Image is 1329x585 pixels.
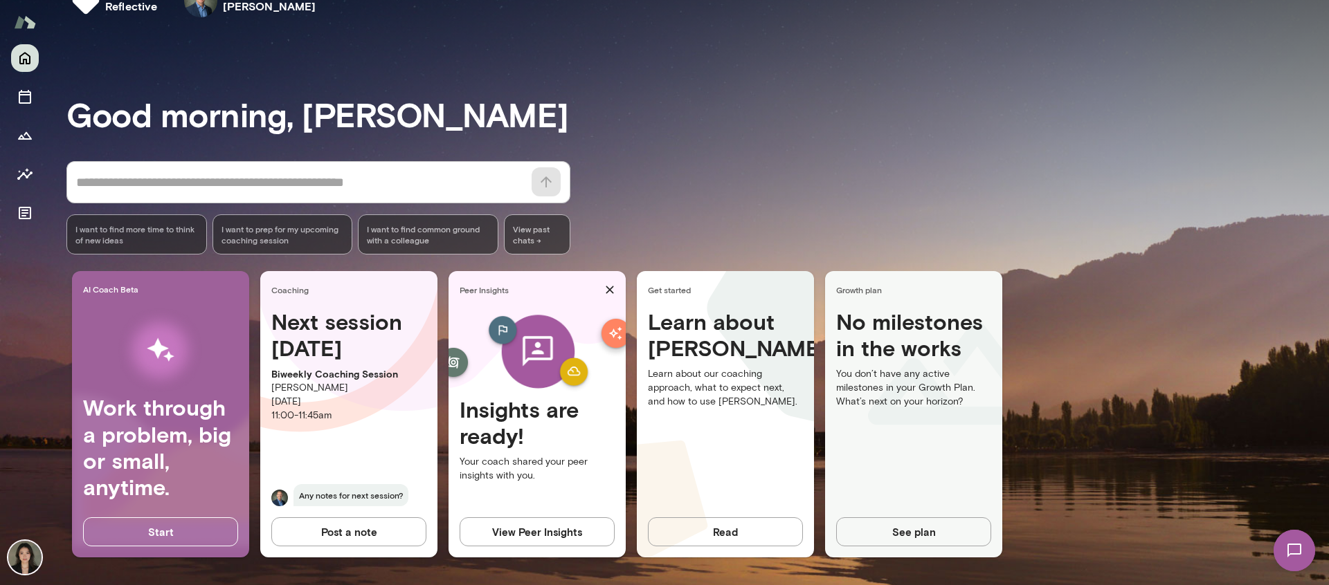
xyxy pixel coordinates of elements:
span: I want to prep for my upcoming coaching session [221,223,344,245]
h4: Insights are ready! [460,396,615,449]
span: I want to find more time to think of new ideas [75,223,198,245]
p: [DATE] [271,395,426,409]
img: Mento [14,9,36,35]
button: Sessions [11,83,39,111]
h4: Work through a problem, big or small, anytime. [83,394,238,501]
span: Coaching [271,284,432,295]
button: Documents [11,199,39,227]
h3: Good morning, [PERSON_NAME] [66,95,1329,133]
button: View Peer Insights [460,517,615,546]
button: Insights [11,160,39,188]
p: You don’t have any active milestones in your Growth Plan. What’s next on your horizon? [836,367,991,409]
h4: Learn about [PERSON_NAME] [648,308,803,362]
p: 11:00 - 11:45am [271,409,426,423]
img: AI Workflows [99,306,222,394]
button: Read [648,517,803,546]
span: Peer Insights [460,284,599,295]
button: See plan [836,517,991,546]
span: AI Coach Beta [83,284,244,295]
span: I want to find common ground with a colleague [367,223,489,245]
div: I want to find more time to think of new ideas [66,214,207,254]
button: Home [11,44,39,72]
span: Get started [648,284,808,295]
img: Flora Zhang [8,541,42,574]
span: View past chats -> [504,214,570,254]
p: Biweekly Coaching Session [271,367,426,381]
h4: No milestones in the works [836,308,991,367]
button: Post a note [271,517,426,546]
span: Any notes for next session? [293,484,408,506]
p: Learn about our coaching approach, what to expect next, and how to use [PERSON_NAME]. [648,367,803,409]
button: Start [83,517,238,546]
div: I want to prep for my upcoming coaching session [213,214,353,254]
button: Growth Plan [11,122,39,149]
p: Your coach shared your peer insights with you. [460,455,615,483]
img: Michael [271,490,288,506]
div: I want to find common ground with a colleague [358,214,498,254]
span: Growth plan [836,284,997,295]
img: peer-insights [470,308,605,396]
h4: Next session [DATE] [271,308,426,362]
p: [PERSON_NAME] [271,381,426,395]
